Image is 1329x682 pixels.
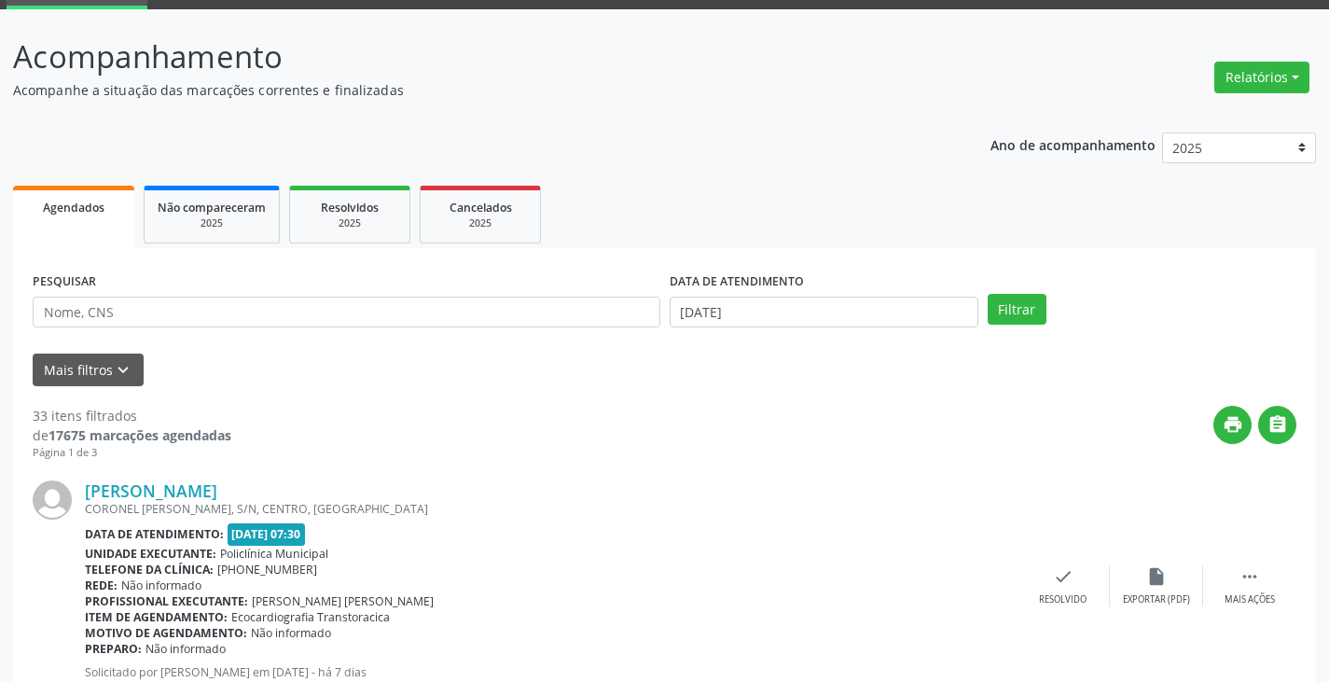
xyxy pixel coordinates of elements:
p: Acompanhe a situação das marcações correntes e finalizadas [13,80,925,100]
i: insert_drive_file [1146,566,1167,587]
span: [PERSON_NAME] [PERSON_NAME] [252,593,434,609]
i:  [1239,566,1260,587]
b: Item de agendamento: [85,609,228,625]
div: CORONEL [PERSON_NAME], S/N, CENTRO, [GEOGRAPHIC_DATA] [85,501,1017,517]
span: Não informado [251,625,331,641]
span: [PHONE_NUMBER] [217,562,317,578]
div: Mais ações [1225,593,1275,606]
i:  [1267,414,1288,435]
span: Agendados [43,200,104,216]
input: Nome, CNS [33,297,660,328]
button: Filtrar [988,294,1046,326]
button: print [1213,406,1252,444]
p: Solicitado por [PERSON_NAME] em [DATE] - há 7 dias [85,664,1017,680]
div: 2025 [158,216,266,230]
span: Cancelados [450,200,512,216]
label: DATA DE ATENDIMENTO [670,268,804,297]
span: Não informado [121,578,201,593]
p: Ano de acompanhamento [990,132,1156,156]
span: Resolvidos [321,200,379,216]
b: Profissional executante: [85,593,248,609]
b: Rede: [85,578,118,593]
b: Unidade executante: [85,546,216,562]
button:  [1258,406,1296,444]
div: Resolvido [1039,593,1087,606]
div: 2025 [303,216,396,230]
button: Mais filtroskeyboard_arrow_down [33,354,144,386]
b: Motivo de agendamento: [85,625,247,641]
span: Não compareceram [158,200,266,216]
p: Acompanhamento [13,34,925,80]
span: [DATE] 07:30 [228,523,306,545]
input: Selecione um intervalo [670,297,978,328]
label: PESQUISAR [33,268,96,297]
strong: 17675 marcações agendadas [48,426,231,444]
span: Não informado [145,641,226,657]
b: Data de atendimento: [85,526,224,542]
a: [PERSON_NAME] [85,480,217,501]
div: 33 itens filtrados [33,406,231,425]
i: check [1053,566,1073,587]
b: Telefone da clínica: [85,562,214,578]
span: Policlínica Municipal [220,546,328,562]
i: print [1223,414,1243,435]
i: keyboard_arrow_down [113,360,133,381]
div: Exportar (PDF) [1123,593,1190,606]
div: de [33,425,231,445]
img: img [33,480,72,520]
div: 2025 [434,216,527,230]
span: Ecocardiografia Transtoracica [231,609,390,625]
b: Preparo: [85,641,142,657]
button: Relatórios [1214,62,1309,93]
div: Página 1 de 3 [33,445,231,461]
